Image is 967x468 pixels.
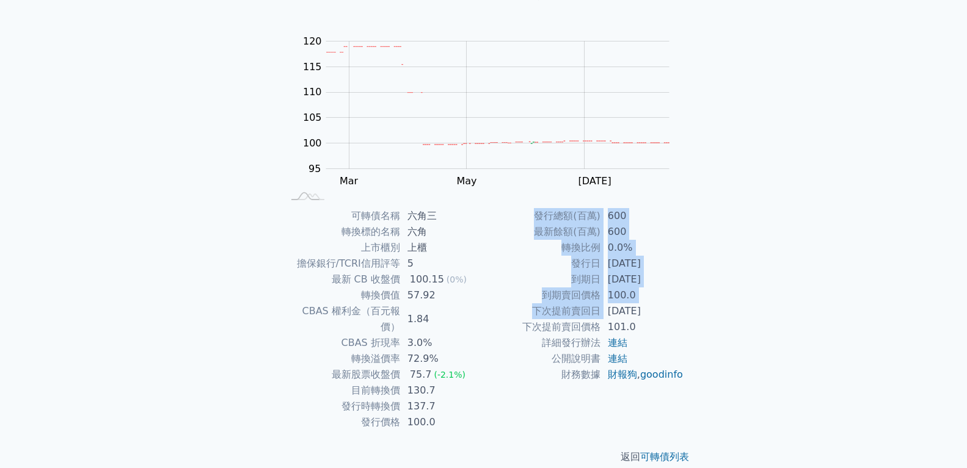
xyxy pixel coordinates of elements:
td: 100.0 [600,287,684,303]
tspan: 100 [303,137,322,149]
td: 上櫃 [400,240,484,256]
td: 600 [600,208,684,224]
td: [DATE] [600,272,684,287]
td: 擔保銀行/TCRI信用評等 [283,256,400,272]
td: 最新餘額(百萬) [484,224,600,240]
td: 101.0 [600,319,684,335]
td: 600 [600,224,684,240]
td: [DATE] [600,303,684,319]
td: 最新 CB 收盤價 [283,272,400,287]
td: [DATE] [600,256,684,272]
td: 六角三 [400,208,484,224]
td: 137.7 [400,398,484,414]
a: goodinfo [640,369,683,380]
td: CBAS 權利金（百元報價） [283,303,400,335]
td: 最新股票收盤價 [283,367,400,383]
td: 發行總額(百萬) [484,208,600,224]
td: 5 [400,256,484,272]
tspan: 105 [303,112,322,123]
td: 發行時轉換價 [283,398,400,414]
td: 六角 [400,224,484,240]
td: , [600,367,684,383]
g: Chart [297,35,688,187]
td: 詳細發行辦法 [484,335,600,351]
td: 下次提前賣回價格 [484,319,600,335]
iframe: Chat Widget [906,409,967,468]
td: 100.0 [400,414,484,430]
span: (0%) [447,275,467,284]
td: 0.0% [600,240,684,256]
td: 目前轉換價 [283,383,400,398]
td: 轉換比例 [484,240,600,256]
a: 連結 [608,337,627,348]
td: 下次提前賣回日 [484,303,600,319]
p: 返回 [269,450,699,464]
td: 130.7 [400,383,484,398]
div: 75.7 [407,367,434,383]
td: 上市櫃別 [283,240,400,256]
td: 轉換標的名稱 [283,224,400,240]
td: 72.9% [400,351,484,367]
tspan: Mar [340,175,359,187]
td: 轉換溢價率 [283,351,400,367]
tspan: [DATE] [578,175,611,187]
td: 57.92 [400,287,484,303]
td: 可轉債名稱 [283,208,400,224]
td: 發行日 [484,256,600,272]
td: 轉換價值 [283,287,400,303]
td: 到期賣回價格 [484,287,600,303]
tspan: 120 [303,35,322,47]
tspan: 95 [308,163,321,175]
td: 公開說明書 [484,351,600,367]
td: 財務數據 [484,367,600,383]
tspan: 110 [303,86,322,98]
tspan: 115 [303,61,322,73]
td: 1.84 [400,303,484,335]
td: 到期日 [484,272,600,287]
a: 可轉債列表 [640,451,689,463]
div: 100.15 [407,272,447,287]
span: (-2.1%) [434,370,465,380]
a: 財報狗 [608,369,637,380]
td: 3.0% [400,335,484,351]
a: 連結 [608,353,627,364]
td: CBAS 折現率 [283,335,400,351]
div: 聊天小工具 [906,409,967,468]
tspan: May [456,175,476,187]
td: 發行價格 [283,414,400,430]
